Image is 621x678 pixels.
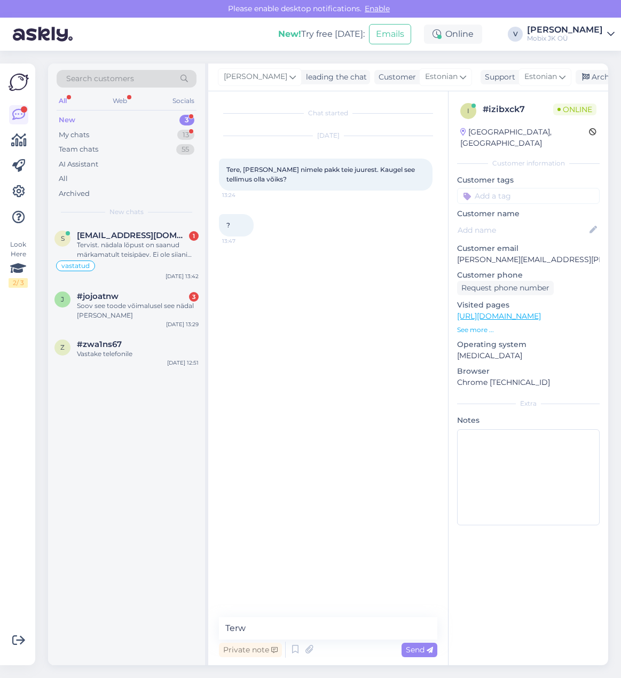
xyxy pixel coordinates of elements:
span: Estonian [425,71,458,83]
a: [URL][DOMAIN_NAME] [457,311,541,321]
p: Notes [457,415,600,426]
p: Customer name [457,208,600,219]
div: Request phone number [457,281,554,295]
div: Private note [219,643,282,657]
p: Customer phone [457,270,600,281]
div: Look Here [9,240,28,288]
div: # izibxck7 [483,103,553,116]
button: Emails [369,24,411,44]
span: Send [406,645,433,655]
div: Archived [59,188,90,199]
div: [DATE] 12:51 [167,359,199,367]
div: New [59,115,75,125]
div: Online [424,25,482,44]
div: V [508,27,523,42]
span: Enable [361,4,393,13]
div: 1 [189,231,199,241]
span: vastatud [61,263,90,269]
p: Customer tags [457,175,600,186]
input: Add name [458,224,587,236]
div: All [59,174,68,184]
span: 13:24 [222,191,262,199]
span: s [61,234,65,242]
div: All [57,94,69,108]
div: Soov see toode võimalusel see nädal [PERSON_NAME] [77,301,199,320]
textarea: Terw [219,617,437,640]
span: #jojoatnw [77,291,119,301]
span: Tere, [PERSON_NAME] nimele pakk teie juurest. Kaugel see tellimus olla võiks? [226,165,416,183]
div: 3 [189,292,199,302]
p: Visited pages [457,299,600,311]
div: [GEOGRAPHIC_DATA], [GEOGRAPHIC_DATA] [460,127,589,149]
p: [MEDICAL_DATA] [457,350,600,361]
div: Socials [170,94,196,108]
span: Estonian [524,71,557,83]
div: Tervist. nädala lõpust on saanud märkamatult teisipäev. Ei ole siiani mingit infot saanud! [77,240,199,259]
div: Web [111,94,129,108]
div: Team chats [59,144,98,155]
div: Chat started [219,108,437,118]
div: Support [481,72,515,83]
div: Customer [374,72,416,83]
div: [PERSON_NAME] [527,26,603,34]
p: Browser [457,366,600,377]
p: Customer email [457,243,600,254]
span: 13:47 [222,237,262,245]
span: #zwa1ns67 [77,340,122,349]
a: [PERSON_NAME]Mobix JK OÜ [527,26,615,43]
span: Online [553,104,596,115]
p: See more ... [457,325,600,335]
div: 55 [176,144,194,155]
div: Vastake telefonile [77,349,199,359]
span: z [60,343,65,351]
img: Askly Logo [9,72,29,92]
div: [DATE] 13:42 [166,272,199,280]
div: My chats [59,130,89,140]
div: [DATE] 13:29 [166,320,199,328]
p: [PERSON_NAME][EMAIL_ADDRESS][PERSON_NAME][DOMAIN_NAME] [457,254,600,265]
span: sulev.maesaar@gmail.com [77,231,188,240]
span: j [61,295,64,303]
div: Mobix JK OÜ [527,34,603,43]
div: 13 [177,130,194,140]
div: 3 [179,115,194,125]
div: Customer information [457,159,600,168]
div: leading the chat [302,72,367,83]
p: Operating system [457,339,600,350]
div: AI Assistant [59,159,98,170]
div: Extra [457,399,600,408]
div: Try free [DATE]: [278,28,365,41]
p: Chrome [TECHNICAL_ID] [457,377,600,388]
span: i [467,107,469,115]
div: [DATE] [219,131,437,140]
span: [PERSON_NAME] [224,71,287,83]
span: ? [226,221,230,229]
span: Search customers [66,73,134,84]
div: 2 / 3 [9,278,28,288]
span: New chats [109,207,144,217]
b: New! [278,29,301,39]
input: Add a tag [457,188,600,204]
